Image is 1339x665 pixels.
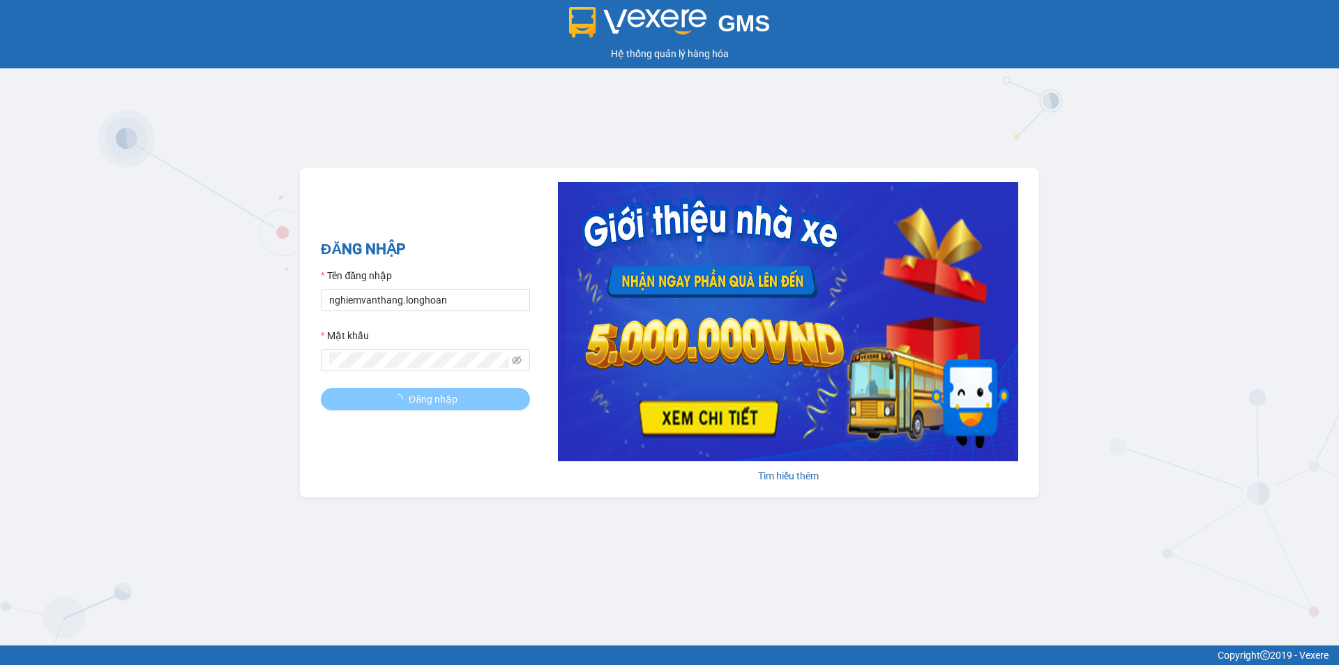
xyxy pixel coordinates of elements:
[321,268,392,283] label: Tên đăng nhập
[1260,650,1270,660] span: copyright
[329,352,509,368] input: Mật khẩu
[321,238,530,261] h2: ĐĂNG NHẬP
[558,468,1018,484] div: Tìm hiểu thêm
[3,46,1336,61] div: Hệ thống quản lý hàng hóa
[512,355,522,365] span: eye-invisible
[558,182,1018,461] img: banner-0
[569,7,707,38] img: logo 2
[321,289,530,311] input: Tên đăng nhập
[10,648,1329,663] div: Copyright 2019 - Vexere
[321,328,369,343] label: Mật khẩu
[718,10,770,36] span: GMS
[409,391,457,407] span: Đăng nhập
[321,388,530,410] button: Đăng nhập
[393,394,409,404] span: loading
[569,21,771,32] a: GMS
